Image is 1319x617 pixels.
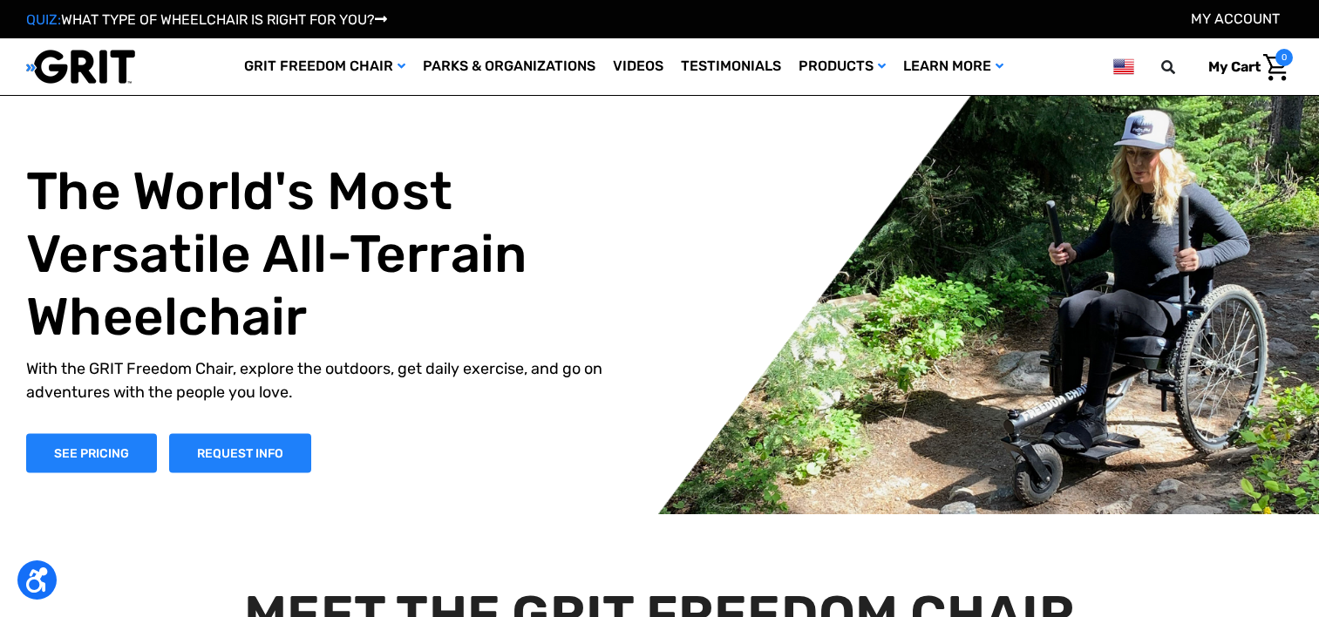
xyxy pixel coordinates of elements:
a: Parks & Organizations [414,38,604,95]
a: Shop Now [26,433,157,472]
a: Cart with 0 items [1195,49,1293,85]
a: Account [1191,10,1280,27]
p: With the GRIT Freedom Chair, explore the outdoors, get daily exercise, and go on adventures with ... [26,356,642,403]
a: Testimonials [672,38,790,95]
img: Cart [1263,54,1288,81]
img: us.png [1113,56,1134,78]
a: QUIZ:WHAT TYPE OF WHEELCHAIR IS RIGHT FOR YOU? [26,11,387,28]
span: 0 [1275,49,1293,66]
a: Products [790,38,894,95]
h1: The World's Most Versatile All-Terrain Wheelchair [26,159,642,348]
span: My Cart [1208,58,1261,75]
a: GRIT Freedom Chair [235,38,414,95]
span: QUIZ: [26,11,61,28]
a: Slide number 1, Request Information [169,433,311,472]
a: Videos [604,38,672,95]
input: Search [1169,49,1195,85]
a: Learn More [894,38,1012,95]
img: GRIT All-Terrain Wheelchair and Mobility Equipment [26,49,135,85]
